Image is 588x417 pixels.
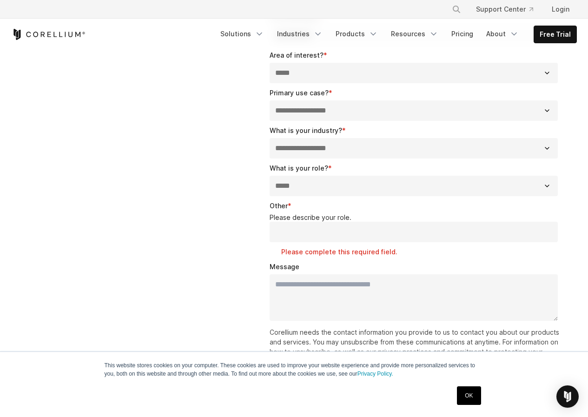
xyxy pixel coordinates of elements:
p: Corellium needs the contact information you provide to us to contact you about our products and s... [270,327,562,366]
div: Navigation Menu [441,1,577,18]
div: Navigation Menu [215,26,577,43]
a: Free Trial [534,26,576,43]
div: Open Intercom Messenger [556,385,579,408]
span: What is your industry? [270,126,342,134]
a: Products [330,26,383,42]
span: Area of interest? [270,51,324,59]
legend: Please describe your role. [270,213,562,222]
span: Other [270,202,288,210]
span: What is your role? [270,164,328,172]
span: Primary use case? [270,89,329,97]
span: Message [270,263,299,271]
p: This website stores cookies on your computer. These cookies are used to improve your website expe... [105,361,484,378]
a: Corellium Home [12,29,86,40]
a: Industries [271,26,328,42]
a: Resources [385,26,444,42]
a: Pricing [446,26,479,42]
a: About [481,26,524,42]
a: Support Center [469,1,541,18]
label: Please complete this required field. [281,247,562,257]
a: Solutions [215,26,270,42]
a: OK [457,386,481,405]
button: Search [448,1,465,18]
a: Privacy Policy. [357,371,393,377]
a: Login [544,1,577,18]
